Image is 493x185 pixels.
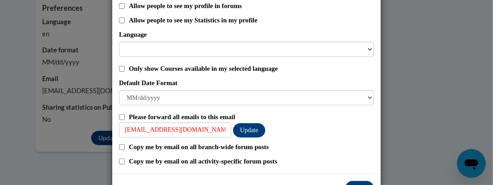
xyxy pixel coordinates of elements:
[119,30,374,39] label: Language
[119,78,374,88] label: Default Date Format
[129,142,374,152] label: Copy me by email on all branch-wide forum posts
[119,122,231,138] input: Other Email
[129,1,374,11] label: Allow people to see my profile in forums
[129,15,374,25] label: Allow people to see my Statistics in my profile
[129,64,374,73] label: Only show Courses available in my selected language
[129,112,374,122] label: Please forward all emails to this email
